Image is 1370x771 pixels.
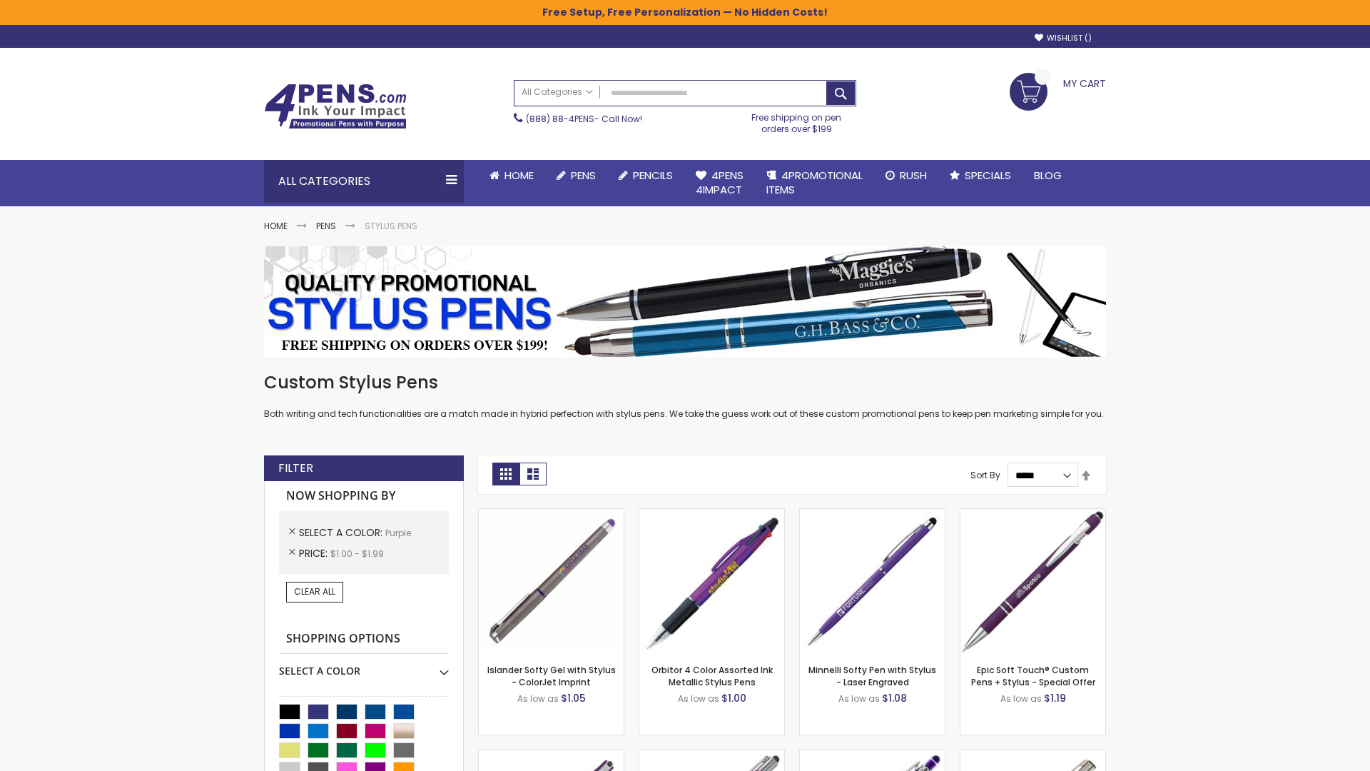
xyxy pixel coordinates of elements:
[264,246,1106,357] img: Stylus Pens
[607,160,684,191] a: Pencils
[808,664,936,687] a: Minnelli Softy Pen with Stylus - Laser Engraved
[299,525,385,540] span: Select A Color
[755,160,874,206] a: 4PROMOTIONALITEMS
[938,160,1023,191] a: Specials
[639,509,784,654] img: Orbitor 4 Color Assorted Ink Metallic Stylus Pens-Purple
[678,692,719,705] span: As low as
[264,160,464,203] div: All Categories
[526,113,642,125] span: - Call Now!
[838,692,880,705] span: As low as
[639,508,784,520] a: Orbitor 4 Color Assorted Ink Metallic Stylus Pens-Purple
[1023,160,1073,191] a: Blog
[800,750,945,762] a: Phoenix Softy with Stylus Pen - Laser-Purple
[279,481,449,511] strong: Now Shopping by
[1035,33,1092,44] a: Wishlist
[479,509,624,654] img: Islander Softy Gel with Stylus - ColorJet Imprint-Purple
[264,371,1106,420] div: Both writing and tech functionalities are a match made in hybrid perfection with stylus pens. We ...
[487,664,616,687] a: Islander Softy Gel with Stylus - ColorJet Imprint
[514,81,600,104] a: All Categories
[1044,691,1066,705] span: $1.19
[316,220,336,232] a: Pens
[971,664,1095,687] a: Epic Soft Touch® Custom Pens + Stylus - Special Offer
[800,509,945,654] img: Minnelli Softy Pen with Stylus - Laser Engraved-Purple
[639,750,784,762] a: Tres-Chic with Stylus Metal Pen - Standard Laser-Purple
[900,168,927,183] span: Rush
[264,84,407,129] img: 4Pens Custom Pens and Promotional Products
[479,750,624,762] a: Avendale Velvet Touch Stylus Gel Pen-Purple
[1034,168,1062,183] span: Blog
[299,546,330,560] span: Price
[561,691,586,705] span: $1.05
[278,460,313,476] strong: Filter
[279,624,449,655] strong: Shopping Options
[545,160,607,191] a: Pens
[365,220,417,232] strong: Stylus Pens
[970,469,1000,481] label: Sort By
[874,160,938,191] a: Rush
[385,527,411,539] span: Purple
[696,168,744,197] span: 4Pens 4impact
[737,106,857,135] div: Free shipping on pen orders over $199
[526,113,594,125] a: (888) 88-4PENS
[279,654,449,678] div: Select A Color
[571,168,596,183] span: Pens
[960,508,1105,520] a: 4P-MS8B-Purple
[960,750,1105,762] a: Tres-Chic Touch Pen - Standard Laser-Purple
[264,220,288,232] a: Home
[504,168,534,183] span: Home
[960,509,1105,654] img: 4P-MS8B-Purple
[633,168,673,183] span: Pencils
[684,160,755,206] a: 4Pens4impact
[478,160,545,191] a: Home
[286,582,343,602] a: Clear All
[965,168,1011,183] span: Specials
[1000,692,1042,705] span: As low as
[479,508,624,520] a: Islander Softy Gel with Stylus - ColorJet Imprint-Purple
[264,371,1106,394] h1: Custom Stylus Pens
[522,86,593,98] span: All Categories
[882,691,907,705] span: $1.08
[492,463,519,485] strong: Grid
[721,691,746,705] span: $1.00
[330,548,384,560] span: $1.00 - $1.99
[766,168,863,197] span: 4PROMOTIONAL ITEMS
[517,692,559,705] span: As low as
[294,585,335,598] span: Clear All
[800,508,945,520] a: Minnelli Softy Pen with Stylus - Laser Engraved-Purple
[651,664,773,687] a: Orbitor 4 Color Assorted Ink Metallic Stylus Pens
